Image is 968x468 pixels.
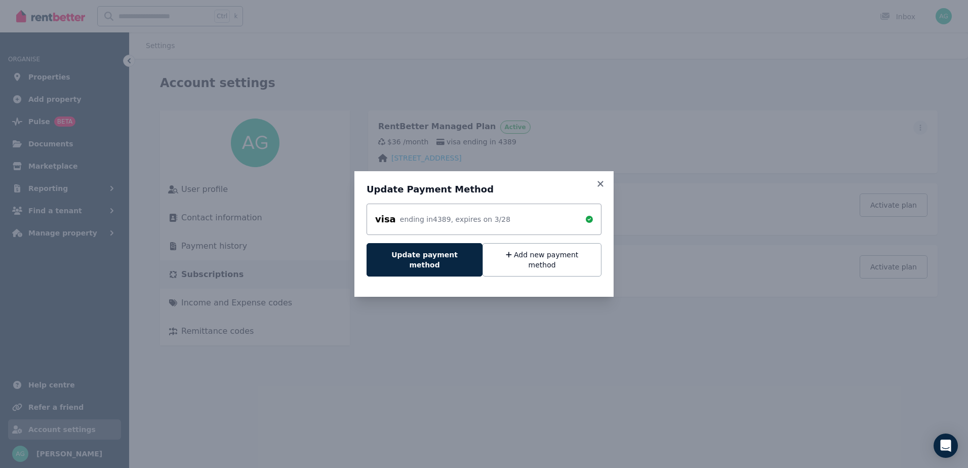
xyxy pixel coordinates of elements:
div: visa [375,212,396,226]
button: Update payment method [367,243,482,277]
h3: Update Payment Method [367,183,601,196]
div: ending in 4389 , expires on 3 / 28 [400,214,510,224]
button: Add new payment method [482,243,601,277]
div: Open Intercom Messenger [934,434,958,458]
